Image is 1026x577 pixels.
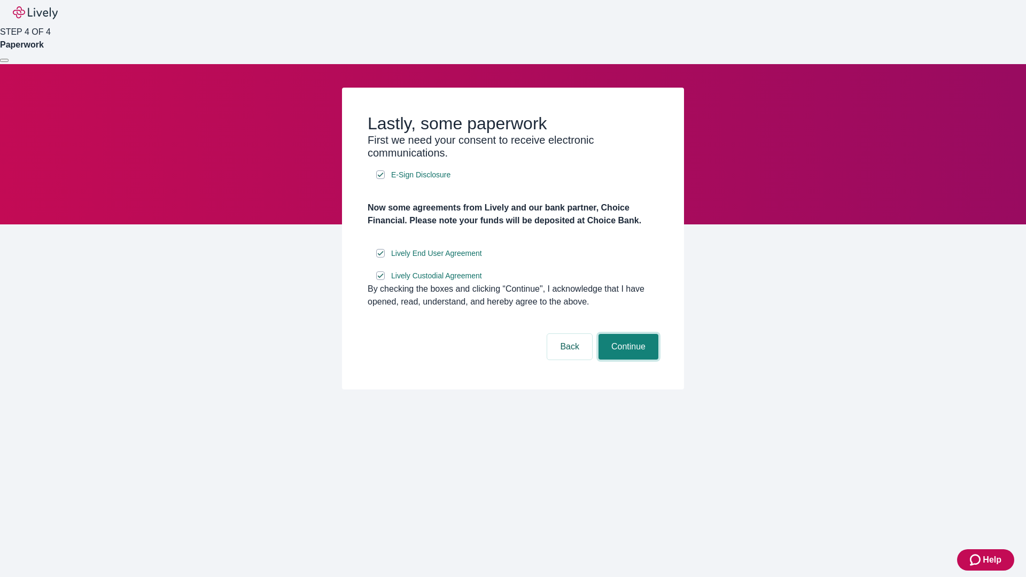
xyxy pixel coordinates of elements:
span: Lively End User Agreement [391,248,482,259]
h3: First we need your consent to receive electronic communications. [368,134,658,159]
button: Zendesk support iconHelp [957,549,1014,571]
span: Lively Custodial Agreement [391,270,482,282]
button: Back [547,334,592,360]
a: e-sign disclosure document [389,247,484,260]
h4: Now some agreements from Lively and our bank partner, Choice Financial. Please note your funds wi... [368,201,658,227]
span: Help [983,553,1001,566]
svg: Zendesk support icon [970,553,983,566]
a: e-sign disclosure document [389,269,484,283]
a: e-sign disclosure document [389,168,453,182]
h2: Lastly, some paperwork [368,113,658,134]
div: By checking the boxes and clicking “Continue", I acknowledge that I have opened, read, understand... [368,283,658,308]
img: Lively [13,6,58,19]
button: Continue [598,334,658,360]
span: E-Sign Disclosure [391,169,450,181]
